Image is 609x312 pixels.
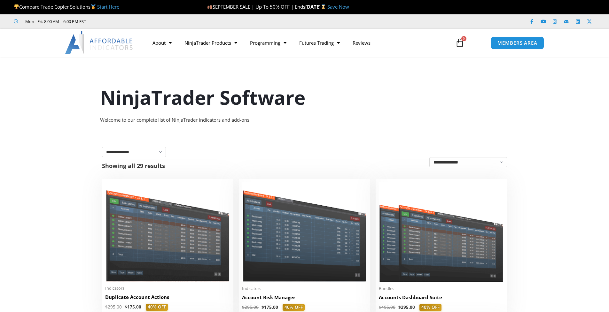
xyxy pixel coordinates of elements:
img: LogoAI | Affordable Indicators – NinjaTrader [65,31,134,54]
p: Showing all 29 results [102,163,165,169]
span: Compare Trade Copier Solutions [14,4,119,10]
span: 40% OFF [283,304,305,311]
span: $ [398,304,401,310]
bdi: 495.00 [379,304,395,310]
span: MEMBERS AREA [497,41,537,45]
h2: Account Risk Manager [242,294,367,301]
img: 🥇 [91,4,96,9]
img: ⌛ [321,4,326,9]
a: Accounts Dashboard Suite [379,294,504,304]
bdi: 295.00 [105,304,122,310]
a: About [146,35,178,50]
bdi: 175.00 [262,304,278,310]
img: 🍂 [207,4,212,9]
span: $ [125,304,127,310]
iframe: Customer reviews powered by Trustpilot [95,18,191,25]
h1: NinjaTrader Software [100,84,509,111]
img: Accounts Dashboard Suite [379,182,504,282]
a: Duplicate Account Actions [105,294,230,304]
div: Welcome to our complete list of NinjaTrader indicators and add-ons. [100,116,509,125]
select: Shop order [429,157,507,167]
img: Account Risk Manager [242,182,367,282]
span: 40% OFF [419,304,441,311]
bdi: 295.00 [398,304,415,310]
h2: Duplicate Account Actions [105,294,230,301]
span: Indicators [105,285,230,291]
span: Mon - Fri: 8:00 AM – 6:00 PM EST [24,18,86,25]
a: Account Risk Manager [242,294,367,304]
a: Reviews [346,35,377,50]
img: 🏆 [14,4,19,9]
bdi: 295.00 [242,304,259,310]
span: $ [242,304,245,310]
a: Save Now [327,4,349,10]
span: 40% OFF [146,304,168,311]
a: Start Here [97,4,119,10]
nav: Menu [146,35,448,50]
span: $ [105,304,108,310]
span: $ [262,304,264,310]
span: $ [379,304,381,310]
a: Futures Trading [293,35,346,50]
bdi: 175.00 [125,304,141,310]
span: Indicators [242,286,367,291]
span: SEPTEMBER SALE | Up To 50% OFF | Ends [207,4,305,10]
a: NinjaTrader Products [178,35,244,50]
strong: [DATE] [305,4,327,10]
img: Duplicate Account Actions [105,182,230,282]
span: Bundles [379,286,504,291]
a: MEMBERS AREA [491,36,544,49]
a: Programming [244,35,293,50]
a: 0 [446,34,474,52]
h2: Accounts Dashboard Suite [379,294,504,301]
span: 0 [461,36,466,41]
